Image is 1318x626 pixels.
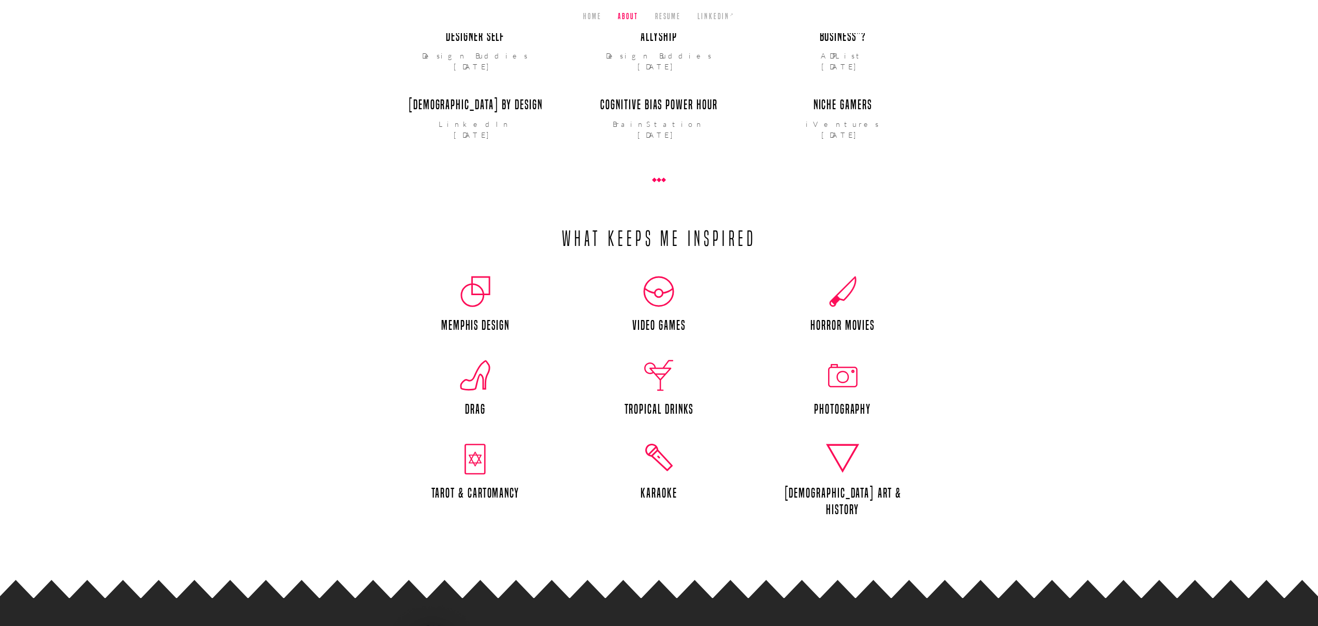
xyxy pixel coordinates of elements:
p: LinkedIn [DATE] [403,119,548,140]
h3: Niche Gamers [770,97,915,113]
h3: [DEMOGRAPHIC_DATA] By Design [403,97,548,113]
h3: Video Games [587,317,732,334]
h3: Photography [770,401,915,418]
p: Design Buddies [DATE] [403,50,548,72]
h3: Karaoke [587,485,732,502]
h3: Tropical Drinks [587,401,732,418]
p: Design Buddies [DATE] [587,50,732,72]
h3: [DEMOGRAPHIC_DATA] Art & History [770,485,915,518]
h3: Horror Movies [770,317,915,334]
sup: ↗ [730,12,735,17]
p: iVentures [DATE] [770,119,915,140]
h3: Cognitive Bias Power Hour [587,97,732,113]
h2: What Keeps Me Inspired [394,178,924,251]
p: BrainStation [DATE] [587,119,732,140]
p: ADPList [DATE] [770,50,915,72]
h3: Drag [403,401,548,418]
h3: Tarot & Cartomancy [403,485,548,502]
h3: Memphis Design [403,317,548,334]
